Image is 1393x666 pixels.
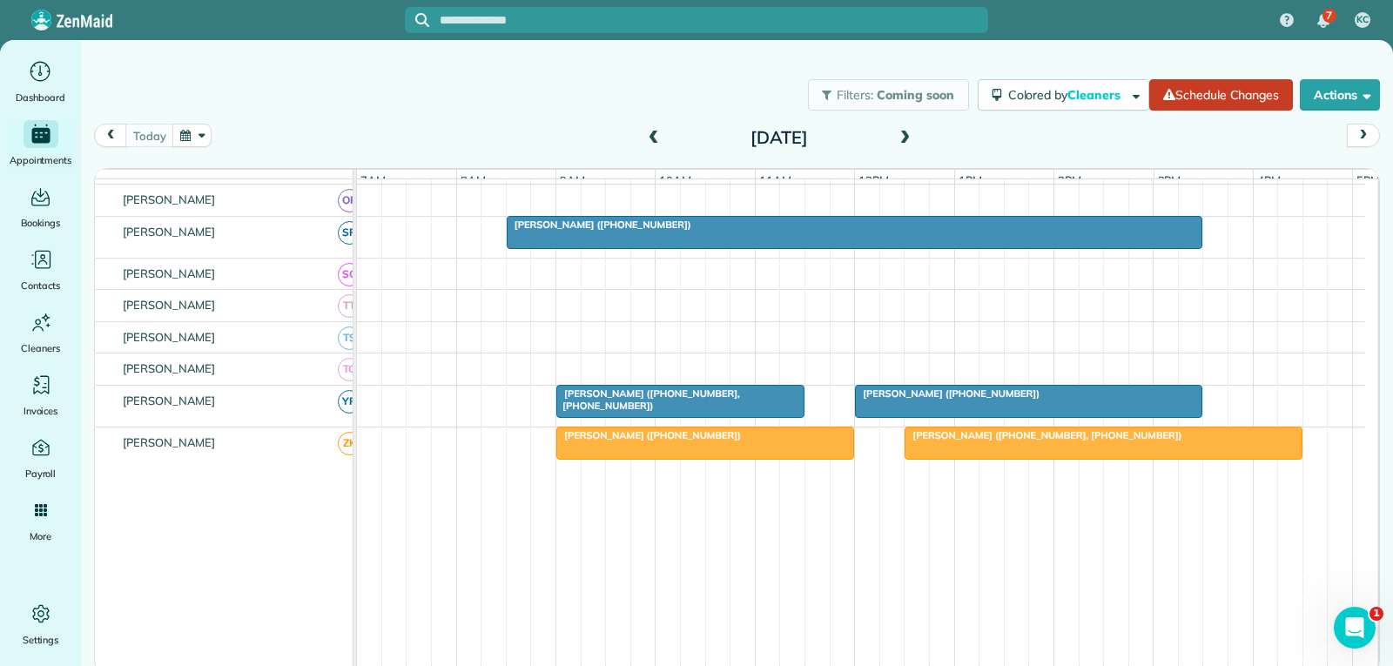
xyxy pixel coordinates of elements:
span: Cleaners [21,340,60,357]
span: SR [338,221,361,245]
span: Colored by [1008,87,1127,103]
span: OR [338,189,361,212]
span: ZK [338,432,361,455]
span: SC [338,263,361,286]
span: 12pm [855,173,892,187]
button: Colored byCleaners [978,79,1149,111]
span: [PERSON_NAME] [119,266,219,280]
span: [PERSON_NAME] ([PHONE_NUMBER]) [555,429,742,441]
a: Cleaners [7,308,74,357]
span: Coming soon [877,87,955,103]
span: [PERSON_NAME] [119,192,219,206]
span: TT [338,294,361,318]
span: Settings [23,631,59,649]
span: [PERSON_NAME] [119,330,219,344]
a: Payroll [7,434,74,482]
button: Focus search [405,13,429,27]
span: 2pm [1054,173,1085,187]
a: Contacts [7,246,74,294]
span: 9am [556,173,589,187]
span: 11am [756,173,795,187]
button: today [125,124,173,147]
svg: Focus search [415,13,429,27]
span: 5pm [1353,173,1383,187]
span: [PERSON_NAME] [119,394,219,407]
span: 8am [457,173,489,187]
h2: [DATE] [670,128,888,147]
span: [PERSON_NAME] [119,225,219,239]
span: Payroll [25,465,57,482]
span: TS [338,326,361,350]
button: prev [94,124,127,147]
span: KC [1356,13,1369,27]
a: Dashboard [7,57,74,106]
span: Cleaners [1067,87,1123,103]
a: Bookings [7,183,74,232]
button: next [1347,124,1380,147]
span: 4pm [1254,173,1284,187]
span: TG [338,358,361,381]
a: Schedule Changes [1149,79,1293,111]
div: 7 unread notifications [1305,2,1342,40]
a: Invoices [7,371,74,420]
span: [PERSON_NAME] ([PHONE_NUMBER]) [506,219,692,231]
iframe: Intercom live chat [1334,607,1376,649]
span: [PERSON_NAME] ([PHONE_NUMBER]) [854,387,1040,400]
span: Invoices [24,402,58,420]
span: [PERSON_NAME] [119,435,219,449]
span: YR [338,390,361,414]
span: Dashboard [16,89,65,106]
span: [PERSON_NAME] [119,298,219,312]
span: More [30,528,51,545]
span: 7 [1326,9,1332,23]
span: 7am [357,173,389,187]
span: 10am [656,173,695,187]
span: Bookings [21,214,61,232]
span: 1 [1369,607,1383,621]
span: Contacts [21,277,60,294]
span: 1pm [955,173,986,187]
span: [PERSON_NAME] [119,361,219,375]
a: Settings [7,600,74,649]
span: [PERSON_NAME] ([PHONE_NUMBER], [PHONE_NUMBER]) [555,387,740,412]
span: 3pm [1154,173,1185,187]
span: Filters: [837,87,873,103]
a: Appointments [7,120,74,169]
span: [PERSON_NAME] ([PHONE_NUMBER], [PHONE_NUMBER]) [904,429,1182,441]
span: Appointments [10,151,72,169]
button: Actions [1300,79,1380,111]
